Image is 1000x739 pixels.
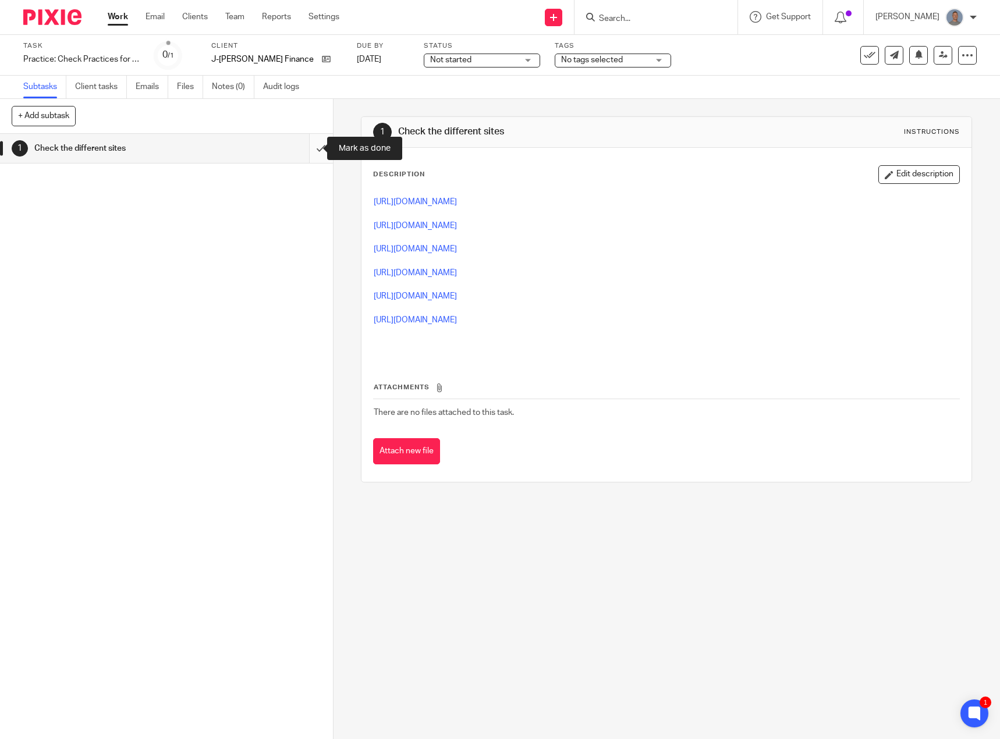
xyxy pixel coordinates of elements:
[12,140,28,157] div: 1
[374,245,457,253] a: [URL][DOMAIN_NAME]
[211,54,316,65] p: J-[PERSON_NAME] Finance Ltd
[430,56,471,64] span: Not started
[374,198,457,206] a: [URL][DOMAIN_NAME]
[398,126,692,138] h1: Check the different sites
[162,48,174,62] div: 0
[262,11,291,23] a: Reports
[374,316,457,324] a: [URL][DOMAIN_NAME]
[878,165,960,184] button: Edit description
[373,170,425,179] p: Description
[212,76,254,98] a: Notes (0)
[374,408,514,417] span: There are no files attached to this task.
[374,222,457,230] a: [URL][DOMAIN_NAME]
[12,106,76,126] button: + Add subtask
[211,41,342,51] label: Client
[875,11,939,23] p: [PERSON_NAME]
[561,56,623,64] span: No tags selected
[34,140,210,157] h1: Check the different sites
[373,438,440,464] button: Attach new file
[136,76,168,98] a: Emails
[168,52,174,59] small: /1
[373,123,392,141] div: 1
[374,292,457,300] a: [URL][DOMAIN_NAME]
[357,55,381,63] span: [DATE]
[225,11,244,23] a: Team
[23,76,66,98] a: Subtasks
[555,41,671,51] label: Tags
[177,76,203,98] a: Files
[980,697,991,708] div: 1
[598,14,703,24] input: Search
[308,11,339,23] a: Settings
[75,76,127,98] a: Client tasks
[374,384,430,390] span: Attachments
[357,41,409,51] label: Due by
[23,9,81,25] img: Pixie
[374,269,457,277] a: [URL][DOMAIN_NAME]
[108,11,128,23] a: Work
[766,13,811,21] span: Get Support
[904,127,960,137] div: Instructions
[23,41,140,51] label: Task
[945,8,964,27] img: James%20Headshot.png
[23,54,140,65] div: Practice: Check Practices for sale
[146,11,165,23] a: Email
[263,76,308,98] a: Audit logs
[182,11,208,23] a: Clients
[424,41,540,51] label: Status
